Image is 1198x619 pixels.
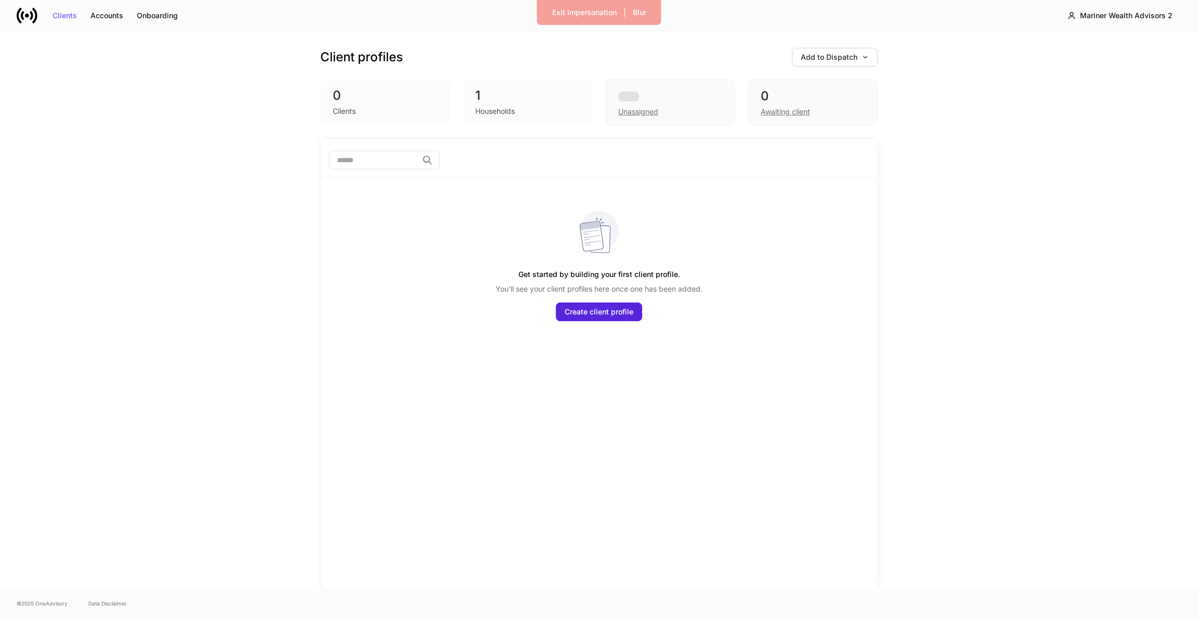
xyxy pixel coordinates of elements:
div: Add to Dispatch [801,54,869,61]
div: Onboarding [137,12,178,19]
button: Create client profile [556,302,642,321]
button: Mariner Wealth Advisors 2 [1059,6,1181,25]
div: Clients [333,106,356,116]
div: Create client profile [565,308,633,315]
div: Awaiting client [761,107,810,117]
div: Exit Impersonation [552,9,617,16]
div: 0 [333,87,438,104]
div: 1 [475,87,580,104]
button: Add to Dispatch [792,48,878,67]
button: Onboarding [130,7,185,24]
h5: Get started by building your first client profile. [518,265,680,284]
button: Blur [626,4,653,21]
div: Households [475,106,515,116]
div: Clients [53,12,77,19]
a: Data Disclaimer [88,599,127,608]
div: 0 [761,88,865,104]
span: © 2025 OneAdvisory [17,599,68,608]
h3: Client profiles [320,49,403,65]
div: Accounts [90,12,123,19]
div: Unassigned [605,79,735,126]
div: Blur [633,9,646,16]
div: Mariner Wealth Advisors 2 [1080,12,1173,19]
button: Clients [46,7,84,24]
div: 0Awaiting client [748,79,878,126]
div: Unassigned [618,107,658,117]
p: You'll see your client profiles here once one has been added. [496,284,702,294]
button: Accounts [84,7,130,24]
button: Exit Impersonation [545,4,623,21]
